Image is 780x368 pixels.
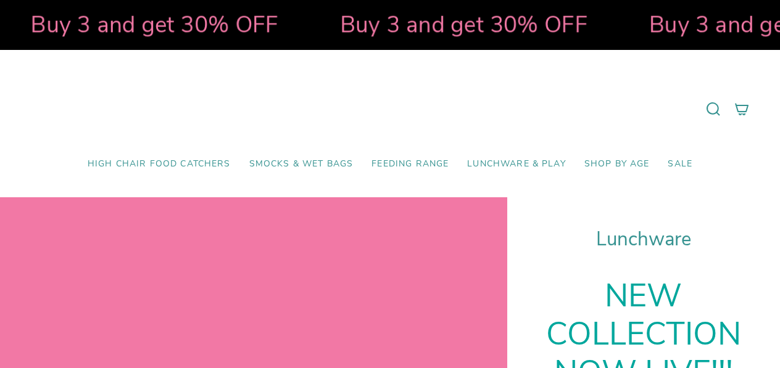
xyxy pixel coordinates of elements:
a: Feeding Range [362,150,458,179]
h1: Lunchware [538,228,749,251]
span: High Chair Food Catchers [88,159,231,170]
a: Smocks & Wet Bags [240,150,363,179]
a: High Chair Food Catchers [78,150,240,179]
a: Mumma’s Little Helpers [284,68,497,150]
span: Lunchware & Play [467,159,565,170]
span: Smocks & Wet Bags [249,159,354,170]
span: Shop by Age [584,159,650,170]
span: Feeding Range [371,159,449,170]
strong: Buy 3 and get 30% OFF [31,9,278,40]
a: Shop by Age [575,150,659,179]
a: SALE [658,150,702,179]
span: SALE [668,159,692,170]
strong: Buy 3 and get 30% OFF [340,9,587,40]
a: Lunchware & Play [458,150,575,179]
